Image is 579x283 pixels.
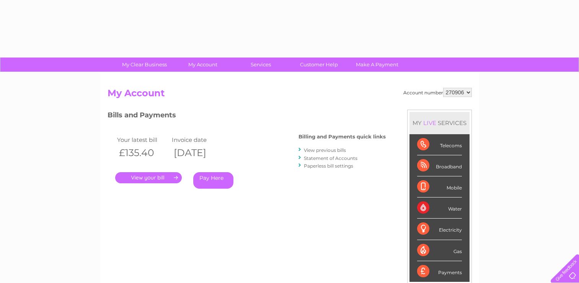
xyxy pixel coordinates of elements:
[417,176,462,197] div: Mobile
[115,172,182,183] a: .
[298,134,386,140] h4: Billing and Payments quick links
[115,145,170,161] th: £135.40
[409,112,470,134] div: MY SERVICES
[403,88,472,97] div: Account number
[113,58,176,72] a: My Clear Business
[193,172,233,189] a: Pay Here
[417,197,462,219] div: Water
[229,58,292,72] a: Services
[108,110,386,123] h3: Bills and Payments
[108,88,472,102] h2: My Account
[417,261,462,282] div: Payments
[417,155,462,176] div: Broadband
[115,135,170,145] td: Your latest bill
[304,147,346,153] a: View previous bills
[287,58,351,72] a: Customer Help
[422,119,438,127] div: LIVE
[346,58,409,72] a: Make A Payment
[304,155,357,161] a: Statement of Accounts
[171,58,234,72] a: My Account
[170,145,225,161] th: [DATE]
[304,163,353,169] a: Paperless bill settings
[170,135,225,145] td: Invoice date
[417,240,462,261] div: Gas
[417,219,462,240] div: Electricity
[417,134,462,155] div: Telecoms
